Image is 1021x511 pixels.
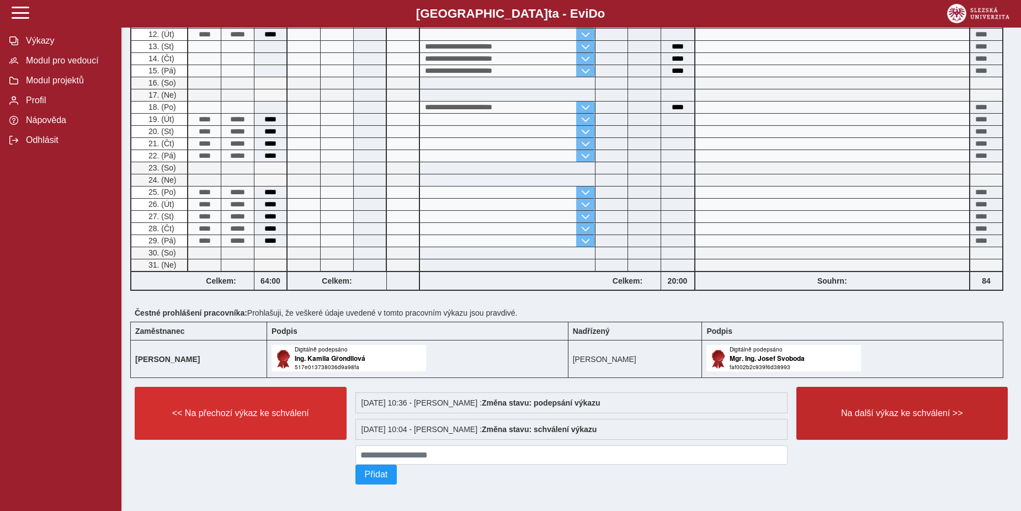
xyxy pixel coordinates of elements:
span: 25. (Po) [146,188,176,196]
span: 19. (Út) [146,115,174,124]
span: 22. (Pá) [146,151,176,160]
b: Celkem: [188,276,254,285]
b: [PERSON_NAME] [135,355,200,364]
span: Nápověda [23,115,112,125]
img: Digitálně podepsáno uživatelem [272,345,426,371]
b: Souhrn: [817,276,847,285]
span: 16. (So) [146,78,176,87]
span: 20. (St) [146,127,174,136]
button: << Na přechozí výkaz ke schválení [135,387,347,440]
span: t [548,7,552,20]
div: [DATE] 10:04 - [PERSON_NAME] : [355,419,788,440]
span: 13. (St) [146,42,174,51]
span: Modul projektů [23,76,112,86]
span: Profil [23,95,112,105]
span: << Na přechozí výkaz ke schválení [144,408,337,418]
span: 27. (St) [146,212,174,221]
b: Podpis [706,327,732,336]
span: Na další výkaz ke schválení >> [806,408,999,418]
b: Podpis [272,327,297,336]
span: o [598,7,605,20]
b: Nadřízený [573,327,610,336]
span: 17. (Ne) [146,91,177,99]
span: Přidat [365,470,388,480]
span: 26. (Út) [146,200,174,209]
span: 29. (Pá) [146,236,176,245]
span: 21. (Čt) [146,139,174,148]
div: [DATE] 10:36 - [PERSON_NAME] : [355,392,788,413]
div: Prohlašuji, že veškeré údaje uvedené v tomto pracovním výkazu jsou pravdivé. [130,304,1012,322]
td: [PERSON_NAME] [568,340,702,378]
b: Celkem: [595,276,661,285]
b: Zaměstnanec [135,327,184,336]
b: 64:00 [254,276,286,285]
span: 28. (Čt) [146,224,174,233]
span: 15. (Pá) [146,66,176,75]
b: 20:00 [661,276,694,285]
img: Digitálně podepsáno uživatelem [706,345,861,371]
span: 31. (Ne) [146,260,177,269]
button: Na další výkaz ke schválení >> [796,387,1008,440]
span: 18. (Po) [146,103,176,111]
span: 23. (So) [146,163,176,172]
span: 30. (So) [146,248,176,257]
b: Čestné prohlášení pracovníka: [135,308,247,317]
span: 14. (Čt) [146,54,174,63]
b: Změna stavu: schválení výkazu [482,425,597,434]
b: Celkem: [288,276,386,285]
button: Přidat [355,465,397,485]
b: Změna stavu: podepsání výkazu [482,398,600,407]
span: Odhlásit [23,135,112,145]
span: D [588,7,597,20]
b: 84 [970,276,1002,285]
span: 24. (Ne) [146,175,177,184]
span: Výkazy [23,36,112,46]
img: logo_web_su.png [947,4,1009,23]
b: [GEOGRAPHIC_DATA] a - Evi [33,7,988,21]
span: 12. (Út) [146,30,174,39]
span: Modul pro vedoucí [23,56,112,66]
